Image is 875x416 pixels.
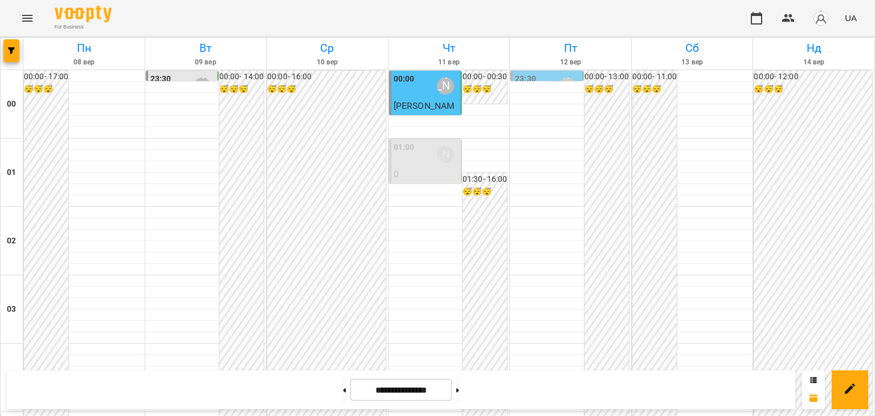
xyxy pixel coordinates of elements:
button: Menu [14,5,41,32]
h6: 😴😴😴 [754,83,872,96]
h6: 00:00 - 13:00 [584,71,629,83]
h6: Вт [147,39,265,57]
img: avatar_s.png [813,10,829,26]
h6: Ср [268,39,386,57]
h6: Нд [755,39,873,57]
label: 01:00 [394,141,415,154]
h6: 😴😴😴 [584,83,629,96]
div: Мосюра Лариса [437,146,454,163]
span: For Business [55,23,112,31]
h6: 02 [7,235,16,247]
h6: 01:30 - 16:00 [463,173,507,186]
h6: 😴😴😴 [632,83,677,96]
div: Мосюра Лариса [559,78,576,95]
label: 23:30 [515,73,536,85]
h6: 😴😴😴 [463,186,507,198]
h6: 00:00 - 00:30 [463,71,507,83]
h6: 10 вер [268,57,386,68]
img: Voopty Logo [55,6,112,22]
h6: 11 вер [390,57,508,68]
div: Мосюра Лариса [437,78,454,95]
h6: 00 [7,98,16,111]
h6: 00:00 - 16:00 [267,71,386,83]
h6: 12 вер [512,57,629,68]
h6: 13 вер [633,57,751,68]
h6: 00:00 - 17:00 [24,71,68,83]
span: [PERSON_NAME] [394,100,455,125]
h6: 00:00 - 12:00 [754,71,872,83]
h6: Пт [512,39,629,57]
span: UA [845,12,857,24]
h6: 03 [7,303,16,316]
button: UA [840,7,861,28]
p: 0 [394,168,459,181]
h6: 00:00 - 11:00 [632,71,677,83]
p: індивід шч 45 хв [394,181,459,208]
h6: 08 вер [25,57,143,68]
h6: 😴😴😴 [267,83,386,96]
h6: Пн [25,39,143,57]
div: Мосюра Лариса [194,78,211,95]
h6: 01 [7,166,16,179]
h6: 😴😴😴 [24,83,68,96]
h6: 09 вер [147,57,265,68]
label: 23:30 [150,73,171,85]
h6: 14 вер [755,57,873,68]
label: 00:00 [394,73,415,85]
h6: Чт [390,39,508,57]
h6: 😴😴😴 [463,83,507,96]
h6: 😴😴😴 [219,83,264,96]
h6: Сб [633,39,751,57]
h6: 00:00 - 14:00 [219,71,264,83]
